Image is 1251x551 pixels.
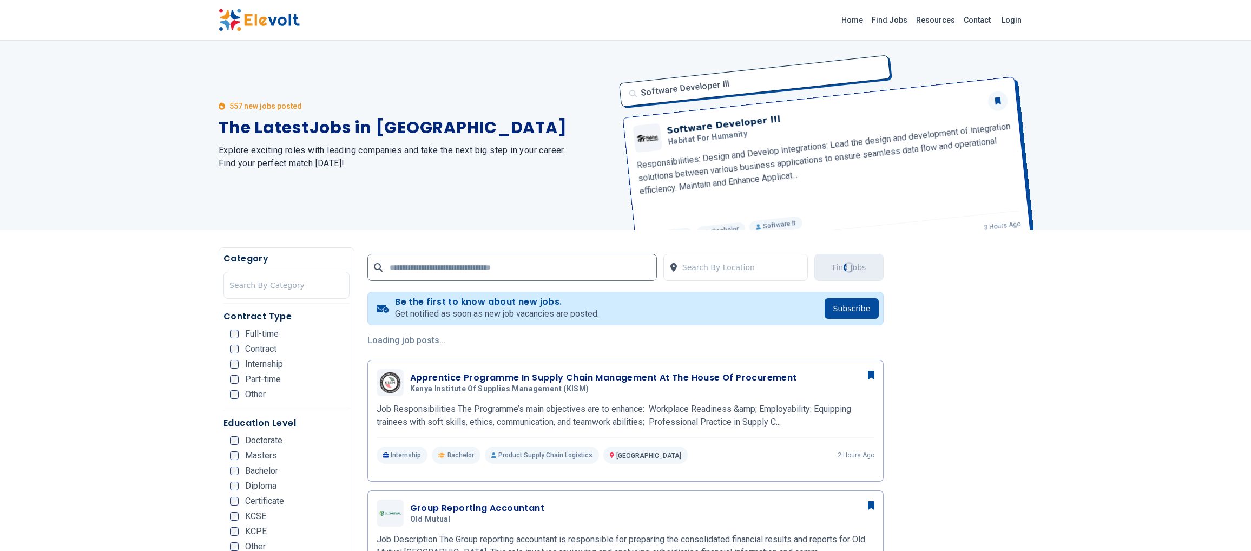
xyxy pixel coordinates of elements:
[245,497,284,506] span: Certificate
[245,360,283,369] span: Internship
[230,467,239,475] input: Bachelor
[377,403,875,429] p: Job Responsibilities The Programme’s main objectives are to enhance: Workplace Readiness &amp; Em...
[219,144,613,170] h2: Explore exciting roles with leading companies and take the next big step in your career. Find you...
[367,334,884,347] p: Loading job posts...
[223,417,350,430] h5: Education Level
[230,512,239,521] input: KCSE
[229,101,302,111] p: 557 new jobs posted
[379,372,401,393] img: Kenya Institute of Supplies Management (KISM)
[245,451,277,460] span: Masters
[447,451,474,460] span: Bachelor
[230,497,239,506] input: Certificate
[245,512,266,521] span: KCSE
[395,307,599,320] p: Get notified as soon as new job vacancies are posted.
[395,297,599,307] h4: Be the first to know about new jobs.
[245,542,266,551] span: Other
[245,330,279,338] span: Full-time
[245,390,266,399] span: Other
[410,502,544,515] h3: Group Reporting Accountant
[825,298,879,319] button: Subscribe
[245,527,267,536] span: KCPE
[219,9,300,31] img: Elevolt
[245,436,282,445] span: Doctorate
[410,371,797,384] h3: Apprentice Programme In Supply Chain Management At The House Of Procurement
[410,515,451,524] span: Old Mutual
[223,310,350,323] h5: Contract Type
[410,384,589,394] span: Kenya Institute of Supplies Management (KISM)
[245,467,278,475] span: Bachelor
[1197,499,1251,551] iframe: Chat Widget
[230,360,239,369] input: Internship
[230,375,239,384] input: Part-time
[230,542,239,551] input: Other
[867,11,912,29] a: Find Jobs
[814,254,884,281] button: Find JobsLoading...
[230,527,239,536] input: KCPE
[245,345,276,353] span: Contract
[245,375,281,384] span: Part-time
[230,330,239,338] input: Full-time
[485,447,599,464] p: Product Supply Chain Logistics
[377,369,875,464] a: Kenya Institute of Supplies Management (KISM)Apprentice Programme In Supply Chain Management At T...
[616,452,681,460] span: [GEOGRAPHIC_DATA]
[230,482,239,490] input: Diploma
[230,436,239,445] input: Doctorate
[379,502,401,524] img: Old Mutual
[230,390,239,399] input: Other
[230,451,239,460] input: Masters
[377,447,428,464] p: Internship
[837,11,867,29] a: Home
[959,11,995,29] a: Contact
[844,262,854,273] div: Loading...
[912,11,959,29] a: Resources
[223,252,350,265] h5: Category
[219,118,613,137] h1: The Latest Jobs in [GEOGRAPHIC_DATA]
[838,451,874,460] p: 2 hours ago
[245,482,276,490] span: Diploma
[230,345,239,353] input: Contract
[995,9,1028,31] a: Login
